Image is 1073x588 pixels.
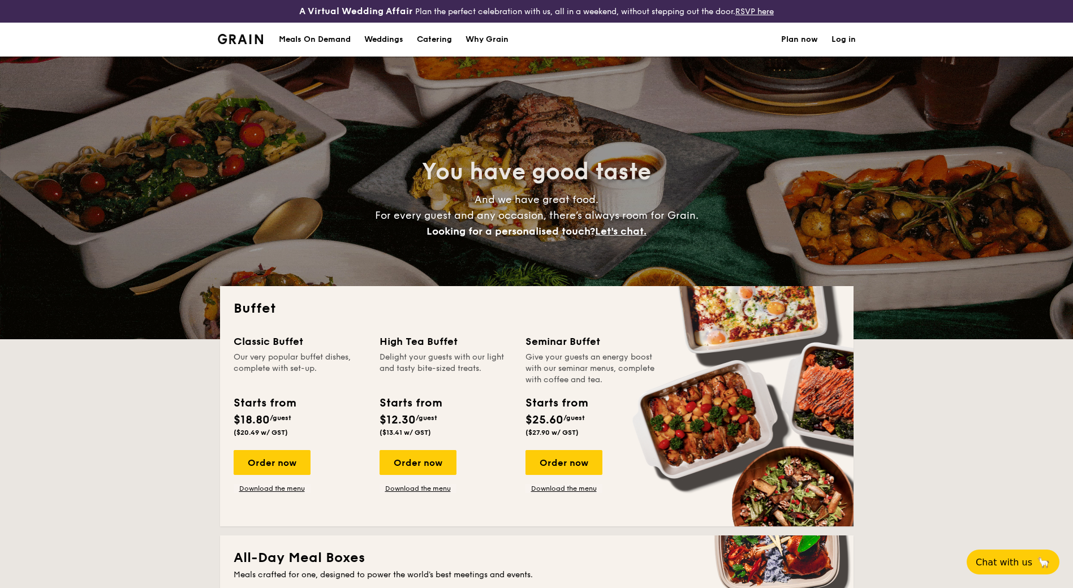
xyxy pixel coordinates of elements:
div: Order now [380,450,456,475]
a: Log in [831,23,856,57]
div: Starts from [380,395,441,412]
span: Chat with us [976,557,1032,568]
span: ($27.90 w/ GST) [525,429,579,436]
span: /guest [563,414,585,422]
button: Chat with us🦙 [967,550,1059,574]
div: High Tea Buffet [380,334,512,349]
h2: All-Day Meal Boxes [234,549,840,567]
span: $18.80 [234,413,270,427]
div: Delight your guests with our light and tasty bite-sized treats. [380,352,512,386]
a: Plan now [781,23,818,57]
span: ($13.41 w/ GST) [380,429,431,436]
h2: Buffet [234,300,840,318]
span: Let's chat. [595,225,647,237]
a: Catering [410,23,459,57]
div: Why Grain [466,23,509,57]
div: Starts from [525,395,587,412]
div: Meals On Demand [279,23,351,57]
h4: A Virtual Wedding Affair [299,5,413,18]
div: Order now [525,450,602,475]
div: Classic Buffet [234,334,366,349]
div: Give your guests an energy boost with our seminar menus, complete with coffee and tea. [525,352,658,386]
div: Meals crafted for one, designed to power the world's best meetings and events. [234,569,840,581]
h1: Catering [417,23,452,57]
span: $12.30 [380,413,416,427]
div: Starts from [234,395,295,412]
div: Order now [234,450,311,475]
div: Our very popular buffet dishes, complete with set-up. [234,352,366,386]
a: RSVP here [735,7,774,16]
a: Download the menu [525,484,602,493]
span: /guest [270,414,291,422]
a: Why Grain [459,23,515,57]
a: Meals On Demand [272,23,357,57]
a: Logotype [218,34,264,44]
div: Seminar Buffet [525,334,658,349]
div: Weddings [364,23,403,57]
span: $25.60 [525,413,563,427]
span: ($20.49 w/ GST) [234,429,288,436]
img: Grain [218,34,264,44]
a: Weddings [357,23,410,57]
span: 🦙 [1037,556,1050,569]
a: Download the menu [234,484,311,493]
a: Download the menu [380,484,456,493]
div: Plan the perfect celebration with us, all in a weekend, without stepping out the door. [211,5,863,18]
span: /guest [416,414,437,422]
